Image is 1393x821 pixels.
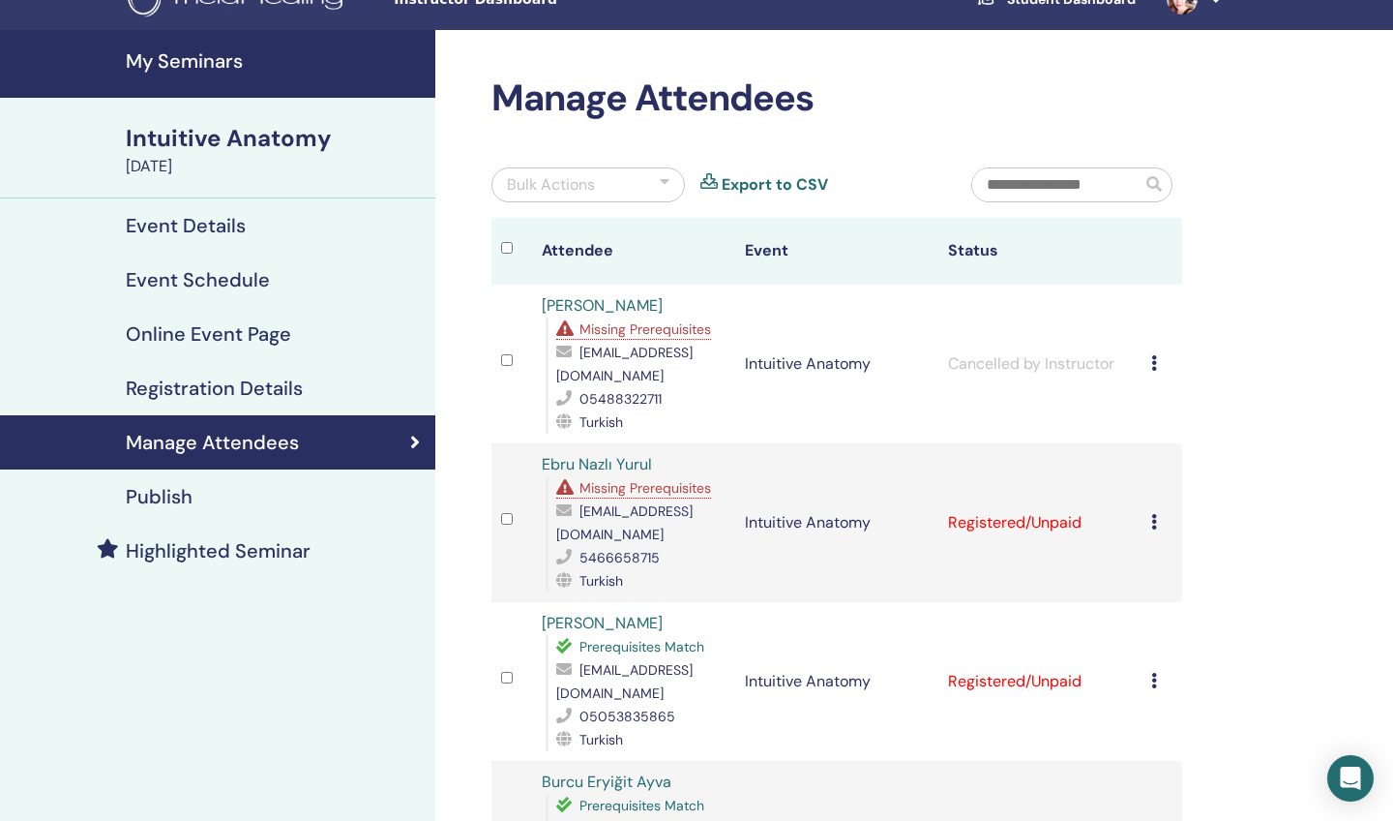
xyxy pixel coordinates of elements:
span: 05488322711 [579,390,662,408]
span: Missing Prerequisites [579,479,711,497]
h2: Manage Attendees [491,76,1182,121]
h4: Manage Attendees [126,431,299,454]
span: Missing Prerequisites [579,320,711,338]
h4: Online Event Page [126,322,291,346]
span: [EMAIL_ADDRESS][DOMAIN_NAME] [556,661,693,702]
th: Event [735,218,938,285]
span: Turkish [579,731,623,748]
span: Turkish [579,413,623,431]
h4: Event Details [126,214,246,237]
h4: Event Schedule [126,268,270,291]
th: Attendee [532,218,735,285]
span: [EMAIL_ADDRESS][DOMAIN_NAME] [556,344,693,384]
span: Turkish [579,572,623,590]
div: Open Intercom Messenger [1327,755,1374,802]
a: Ebru Nazlı Yurul [542,454,652,474]
td: Intuitive Anatomy [735,285,938,443]
td: Intuitive Anatomy [735,443,938,602]
span: Prerequisites Match [579,638,704,655]
td: Intuitive Anatomy [735,602,938,761]
a: Export to CSV [722,173,828,197]
h4: Highlighted Seminar [126,539,311,563]
span: 05053835865 [579,708,675,725]
div: Intuitive Anatomy [126,122,424,155]
th: Status [938,218,1141,285]
a: [PERSON_NAME] [542,295,663,316]
a: Burcu Eryiğit Ayva [542,772,671,792]
h4: Registration Details [126,377,303,400]
span: [EMAIL_ADDRESS][DOMAIN_NAME] [556,502,693,543]
span: 5466658715 [579,549,660,566]
h4: My Seminars [126,49,424,73]
a: Intuitive Anatomy[DATE] [114,122,435,178]
div: [DATE] [126,155,424,178]
h4: Publish [126,485,193,508]
div: Bulk Actions [507,173,595,197]
span: Prerequisites Match [579,797,704,814]
a: [PERSON_NAME] [542,613,663,633]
